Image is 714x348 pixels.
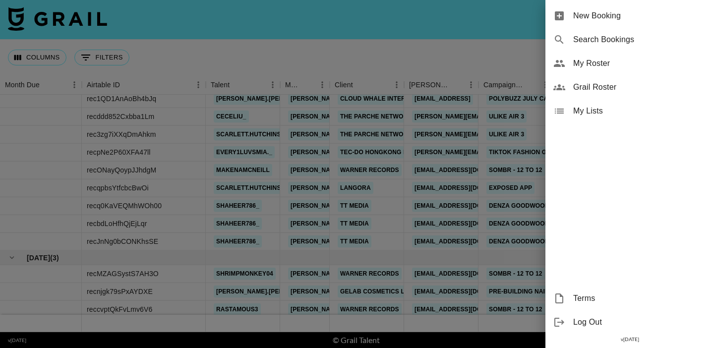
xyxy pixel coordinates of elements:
[545,287,714,310] div: Terms
[573,316,706,328] span: Log Out
[573,34,706,46] span: Search Bookings
[545,28,714,52] div: Search Bookings
[573,105,706,117] span: My Lists
[545,4,714,28] div: New Booking
[573,58,706,69] span: My Roster
[545,52,714,75] div: My Roster
[545,99,714,123] div: My Lists
[545,75,714,99] div: Grail Roster
[573,292,706,304] span: Terms
[573,81,706,93] span: Grail Roster
[573,10,706,22] span: New Booking
[545,310,714,334] div: Log Out
[545,334,714,345] div: v [DATE]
